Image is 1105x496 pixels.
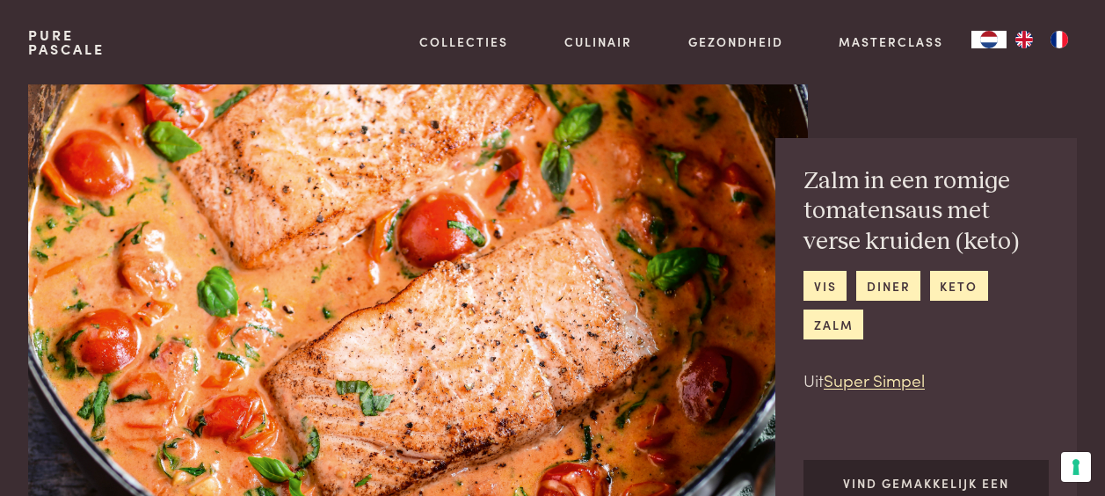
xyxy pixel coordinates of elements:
a: Culinair [564,33,632,51]
a: EN [1007,31,1042,48]
a: vis [803,271,847,300]
a: Masterclass [839,33,943,51]
ul: Language list [1007,31,1077,48]
a: PurePascale [28,28,105,56]
div: Language [971,31,1007,48]
a: keto [930,271,988,300]
aside: Language selected: Nederlands [971,31,1077,48]
button: Uw voorkeuren voor toestemming voor trackingtechnologieën [1061,452,1091,482]
a: FR [1042,31,1077,48]
a: Gezondheid [688,33,783,51]
h2: Zalm in een romige tomatensaus met verse kruiden (keto) [803,166,1049,258]
p: Uit [803,368,1049,393]
a: Super Simpel [824,368,925,391]
a: diner [856,271,920,300]
a: Collecties [419,33,508,51]
a: zalm [803,310,863,339]
a: NL [971,31,1007,48]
